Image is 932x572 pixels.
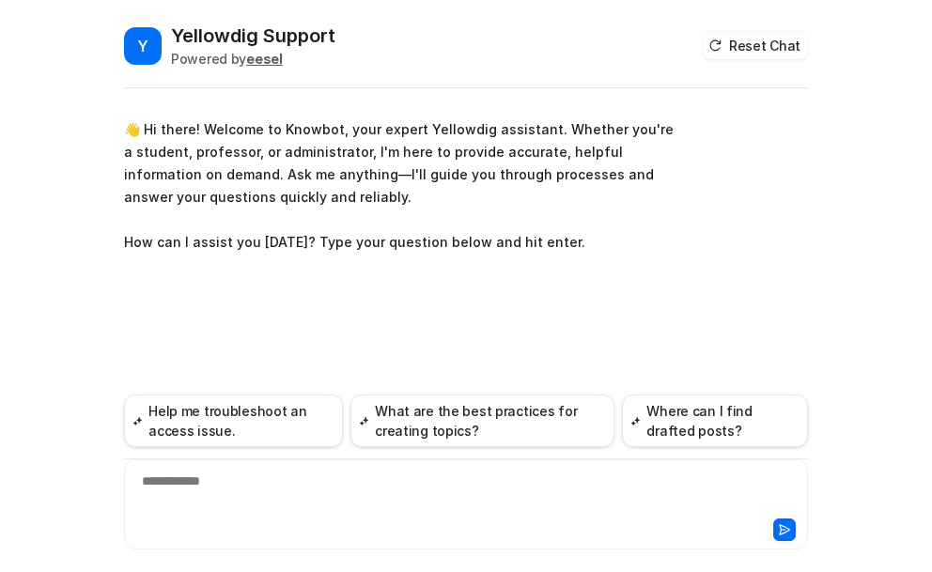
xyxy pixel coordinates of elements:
[350,394,614,447] button: What are the best practices for creating topics?
[622,394,808,447] button: Where can I find drafted posts?
[171,49,335,69] div: Powered by
[246,51,283,67] b: eesel
[124,394,343,447] button: Help me troubleshoot an access issue.
[171,23,335,49] h2: Yellowdig Support
[124,118,674,254] p: 👋 Hi there! Welcome to Knowbot, your expert Yellowdig assistant. Whether you're a student, profes...
[703,32,808,59] button: Reset Chat
[124,27,162,65] span: Y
